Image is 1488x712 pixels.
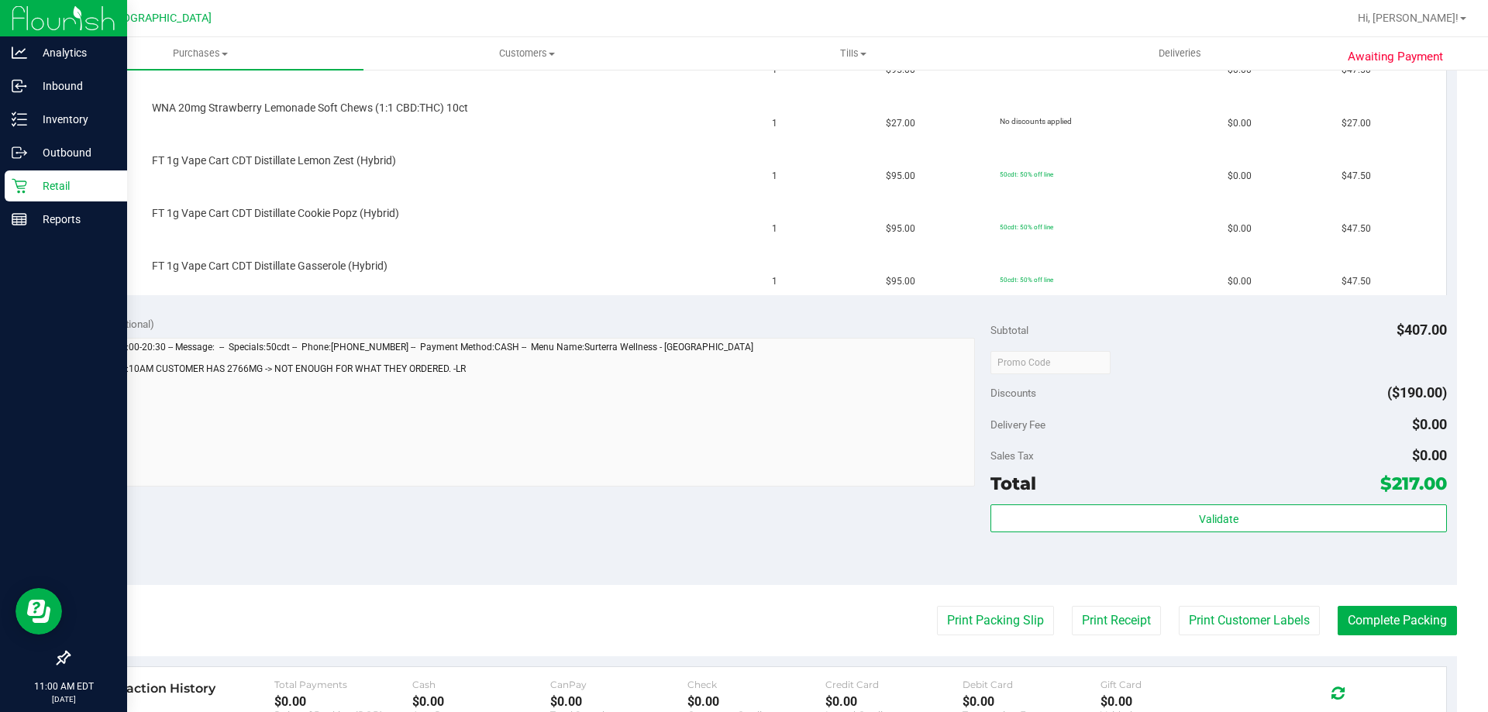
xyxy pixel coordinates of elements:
button: Print Packing Slip [937,606,1054,635]
inline-svg: Outbound [12,145,27,160]
span: Purchases [37,46,363,60]
span: No discounts applied [1000,117,1072,126]
inline-svg: Retail [12,178,27,194]
button: Validate [990,504,1446,532]
div: Check [687,679,825,690]
div: $0.00 [1100,694,1238,709]
span: $95.00 [886,222,915,236]
a: Customers [363,37,690,70]
span: 1 [772,116,777,131]
span: $27.00 [1342,116,1371,131]
div: $0.00 [274,694,412,709]
span: $47.50 [1342,274,1371,289]
span: $0.00 [1228,116,1252,131]
button: Print Customer Labels [1179,606,1320,635]
span: $47.50 [1342,222,1371,236]
div: Credit Card [825,679,963,690]
span: 50cdt: 50% off line [1000,223,1053,231]
button: Complete Packing [1338,606,1457,635]
span: Delivery Fee [990,418,1045,431]
div: $0.00 [412,694,550,709]
span: $0.00 [1412,416,1447,432]
div: $0.00 [963,694,1100,709]
span: $0.00 [1412,447,1447,463]
inline-svg: Reports [12,212,27,227]
p: Retail [27,177,120,195]
span: Discounts [990,379,1036,407]
span: 50cdt: 50% off line [1000,170,1053,178]
span: $407.00 [1397,322,1447,338]
span: Total [990,473,1036,494]
span: 50cdt: 50% off line [1000,276,1053,284]
iframe: Resource center [15,588,62,635]
span: FT 1g Vape Cart CDT Distillate Gasserole (Hybrid) [152,259,387,273]
span: $0.00 [1228,222,1252,236]
div: CanPay [550,679,688,690]
span: FT 1g Vape Cart CDT Distillate Cookie Popz (Hybrid) [152,206,399,221]
span: 1 [772,169,777,184]
p: 11:00 AM EDT [7,679,120,693]
span: Customers [364,46,689,60]
inline-svg: Analytics [12,45,27,60]
span: $47.50 [1342,169,1371,184]
p: [DATE] [7,693,120,705]
a: Purchases [37,37,363,70]
span: Tills [691,46,1015,60]
span: WNA 20mg Strawberry Lemonade Soft Chews (1:1 CBD:THC) 10ct [152,101,468,115]
span: $95.00 [886,274,915,289]
span: Validate [1199,513,1238,525]
span: 1 [772,274,777,289]
span: Hi, [PERSON_NAME]! [1358,12,1459,24]
span: 1 [772,222,777,236]
inline-svg: Inbound [12,78,27,94]
span: $95.00 [886,169,915,184]
span: Deliveries [1138,46,1222,60]
p: Inventory [27,110,120,129]
div: $0.00 [825,694,963,709]
div: Total Payments [274,679,412,690]
input: Promo Code [990,351,1111,374]
span: Subtotal [990,324,1028,336]
span: [GEOGRAPHIC_DATA] [105,12,212,25]
button: Print Receipt [1072,606,1161,635]
span: $27.00 [886,116,915,131]
span: $0.00 [1228,274,1252,289]
p: Inbound [27,77,120,95]
div: Gift Card [1100,679,1238,690]
inline-svg: Inventory [12,112,27,127]
span: ($190.00) [1387,384,1447,401]
a: Deliveries [1017,37,1343,70]
span: Sales Tax [990,449,1034,462]
div: $0.00 [550,694,688,709]
span: $0.00 [1228,169,1252,184]
span: $217.00 [1380,473,1447,494]
a: Tills [690,37,1016,70]
p: Outbound [27,143,120,162]
div: $0.00 [687,694,825,709]
div: Debit Card [963,679,1100,690]
p: Reports [27,210,120,229]
div: Cash [412,679,550,690]
span: Awaiting Payment [1348,48,1443,66]
p: Analytics [27,43,120,62]
span: FT 1g Vape Cart CDT Distillate Lemon Zest (Hybrid) [152,153,396,168]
